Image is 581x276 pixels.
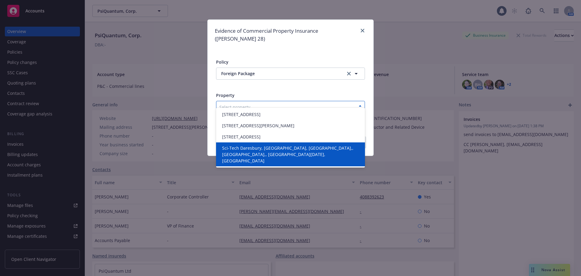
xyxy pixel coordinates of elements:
[222,134,261,140] span: [STREET_ADDRESS]
[215,27,356,43] h1: Evidence of Commercial Property Insurance ([PERSON_NAME] 28)
[221,70,340,77] span: Foreign Package
[216,59,228,65] span: Policy
[222,122,294,129] span: [STREET_ADDRESS][PERSON_NAME]
[359,27,366,34] a: close
[216,92,235,98] span: Property
[216,68,365,80] button: Foreign Packageclear selection
[222,111,261,118] span: [STREET_ADDRESS]
[222,145,361,164] span: Sci-Tech Daresbury, [GEOGRAPHIC_DATA], [GEOGRAPHIC_DATA],, [GEOGRAPHIC_DATA],, [GEOGRAPHIC_DATA][...
[345,70,353,77] a: clear selection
